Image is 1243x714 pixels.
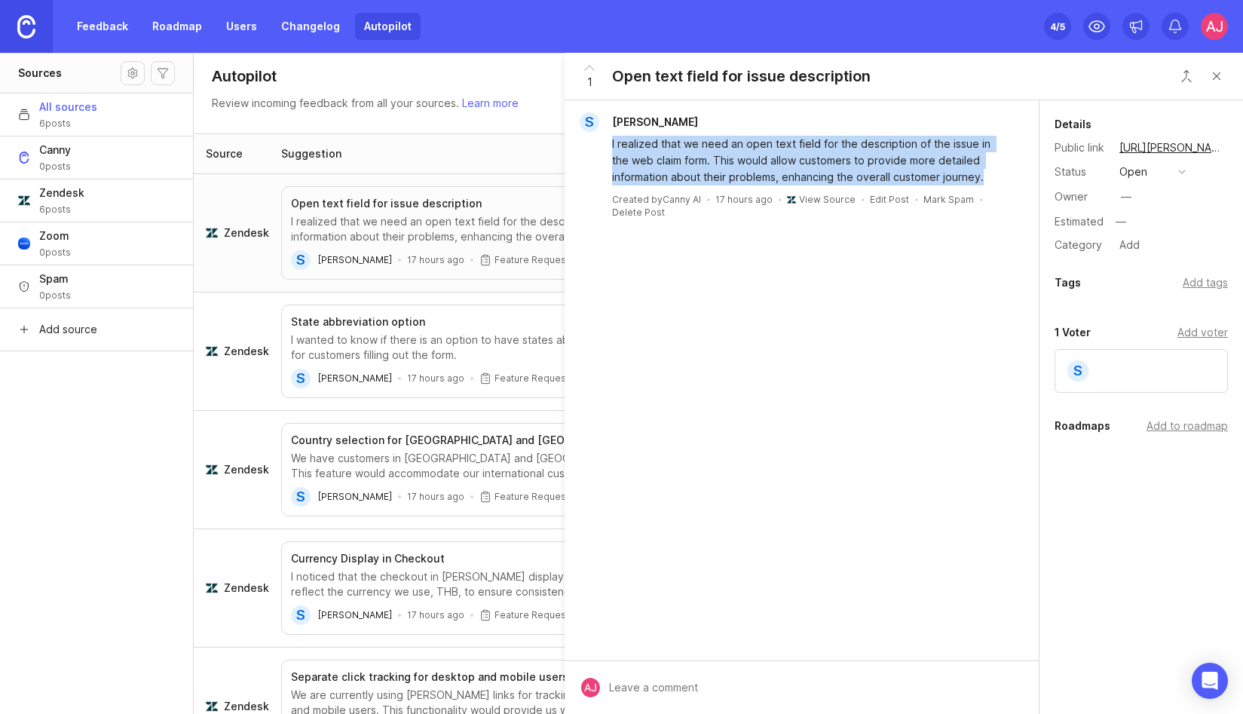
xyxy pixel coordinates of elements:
[799,194,856,205] a: View Source
[206,146,243,161] div: Source
[39,322,97,337] span: Add source
[1192,663,1228,699] div: Open Intercom Messenger
[39,142,71,158] span: Canny
[151,61,175,85] button: Autopilot filters
[17,15,35,38] img: Canny Home
[281,423,1083,516] button: Country selection for [GEOGRAPHIC_DATA] and [GEOGRAPHIC_DATA]We have customers in [GEOGRAPHIC_DAT...
[291,250,392,270] a: S[PERSON_NAME]
[318,254,392,265] span: [PERSON_NAME]
[1055,237,1107,253] div: Category
[1055,139,1107,156] div: Public link
[291,214,1073,244] div: I realized that we need an open text field for the description of the issue in the web claim form...
[923,193,974,206] button: Mark Spam
[291,569,1073,599] div: I noticed that the checkout in [PERSON_NAME] displays prices in USD, but our Shopify store operat...
[870,193,909,206] div: Edit Post
[571,112,710,132] a: S[PERSON_NAME]
[206,464,218,476] img: zendesk
[281,186,1083,280] button: Open text field for issue descriptionI realized that we need an open text field for the descripti...
[224,344,269,359] span: Zendesk
[779,193,781,206] div: ·
[18,237,30,250] img: Zoom
[18,152,30,164] img: Canny
[39,204,84,216] span: 6 posts
[291,451,1073,481] div: We have customers in [GEOGRAPHIC_DATA] and [GEOGRAPHIC_DATA], and I would like to know if they ca...
[318,609,392,621] span: [PERSON_NAME]
[206,582,218,594] img: zendesk
[612,115,698,128] span: [PERSON_NAME]
[707,193,709,206] div: ·
[212,96,519,111] p: Review incoming feedback from all your sources.
[281,305,1083,398] button: State abbreviation optionI wanted to know if there is an option to have states abbreviated in the...
[580,112,599,132] div: S
[1055,417,1110,435] div: Roadmaps
[1055,188,1107,205] div: Owner
[281,541,1083,635] button: Currency Display in CheckoutI noticed that the checkout in [PERSON_NAME] displays prices in USD, ...
[291,487,311,507] div: S
[291,487,392,507] a: S[PERSON_NAME]
[281,146,341,161] div: Suggestion
[18,66,62,81] h1: Sources
[462,97,519,109] a: Learn more
[272,13,349,40] a: Changelog
[291,433,645,448] h3: Country selection for [GEOGRAPHIC_DATA] and [GEOGRAPHIC_DATA]
[1171,61,1202,91] button: Close button
[1201,13,1228,40] button: AJ Hoke
[206,345,218,357] img: zendesk
[217,13,266,40] a: Users
[1055,274,1081,292] div: Tags
[291,196,482,211] h3: Open text field for issue description
[206,225,269,241] a: See more about where this Zendesk post draft came from
[580,678,600,697] img: AJ Hoke
[291,250,311,270] div: S
[206,581,269,596] a: See more about where this Zendesk post draft came from
[291,369,311,388] div: S
[291,551,445,566] h3: Currency Display in Checkout
[121,61,145,85] button: Source settings
[1115,138,1228,158] a: [URL][PERSON_NAME][DOMAIN_NAME][PERSON_NAME]
[1066,359,1090,383] div: S
[206,227,218,239] img: zendesk
[68,13,137,40] a: Feedback
[18,195,30,207] img: Zendesk
[494,491,574,503] p: Feature Requests
[1111,212,1131,231] div: —
[206,462,269,477] a: See more about where this Zendesk post draft came from
[1147,418,1228,434] div: Add to roadmap
[1107,235,1144,255] a: Add
[39,271,71,287] span: Spam
[291,314,425,329] h3: State abbreviation option
[862,193,864,206] div: ·
[224,581,269,596] span: Zendesk
[224,462,269,477] span: Zendesk
[494,609,574,621] p: Feature Requests
[1055,216,1104,227] div: Estimated
[355,13,421,40] a: Autopilot
[291,369,392,388] a: S[PERSON_NAME]
[39,161,71,173] span: 0 posts
[612,66,871,87] div: Open text field for issue description
[612,206,665,219] div: Delete Post
[1055,323,1091,342] div: 1 Voter
[291,332,1073,363] div: I wanted to know if there is an option to have states abbreviated in the web claim form. This wou...
[1050,16,1065,37] div: 4 /5
[1044,13,1071,40] button: 4/5
[1183,274,1228,291] div: Add tags
[587,74,592,90] span: 1
[224,699,269,714] span: Zendesk
[980,193,982,206] div: ·
[39,185,84,201] span: Zendesk
[1055,115,1091,133] div: Details
[291,605,311,625] div: S
[39,100,97,115] span: All sources
[143,13,211,40] a: Roadmap
[39,228,71,244] span: Zoom
[206,699,269,714] a: See more about where this Zendesk post draft came from
[39,118,97,130] span: 6 posts
[612,136,1009,185] div: I realized that we need an open text field for the description of the issue in the web claim form...
[915,193,917,206] div: ·
[1055,164,1107,180] div: Status
[787,195,796,204] img: zendesk
[1177,324,1228,341] div: Add voter
[206,344,269,359] a: See more about where this Zendesk post draft came from
[715,193,773,206] span: 17 hours ago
